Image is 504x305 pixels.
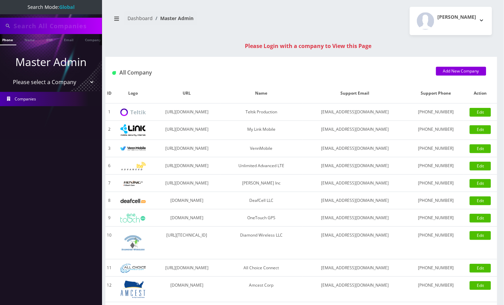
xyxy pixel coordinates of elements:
[436,67,486,76] a: Add New Company
[105,157,113,175] td: 6
[302,121,408,140] td: [EMAIL_ADDRESS][DOMAIN_NAME]
[408,103,464,121] td: [PHONE_NUMBER]
[408,227,464,259] td: [PHONE_NUMBER]
[61,34,77,45] a: Email
[112,42,504,50] div: Please Login with a company to View this Page
[470,231,491,240] a: Edit
[470,179,491,188] a: Edit
[302,192,408,209] td: [EMAIL_ADDRESS][DOMAIN_NAME]
[153,192,220,209] td: [DOMAIN_NAME]
[470,162,491,171] a: Edit
[220,103,302,121] td: Teltik Production
[153,15,194,22] li: Master Admin
[220,175,302,192] td: [PERSON_NAME] Inc
[14,19,100,32] input: Search All Companies
[408,209,464,227] td: [PHONE_NUMBER]
[120,180,146,187] img: Rexing Inc
[113,83,153,103] th: Logo
[128,15,153,21] a: Dashboard
[120,264,146,273] img: All Choice Connect
[105,227,113,259] td: 10
[105,140,113,157] td: 3
[153,259,220,277] td: [URL][DOMAIN_NAME]
[28,4,74,10] span: Search Mode:
[470,264,491,273] a: Edit
[470,214,491,223] a: Edit
[105,175,113,192] td: 7
[112,71,116,75] img: All Company
[120,280,146,299] img: Amcest Corp
[105,209,113,227] td: 9
[302,140,408,157] td: [EMAIL_ADDRESS][DOMAIN_NAME]
[470,125,491,134] a: Edit
[408,277,464,302] td: [PHONE_NUMBER]
[220,227,302,259] td: Diamond Wireless LLC
[408,121,464,140] td: [PHONE_NUMBER]
[111,11,296,31] nav: breadcrumb
[408,83,464,103] th: Support Phone
[120,214,146,223] img: OneTouch GPS
[153,227,220,259] td: [URL][TECHNICAL_ID]
[302,277,408,302] td: [EMAIL_ADDRESS][DOMAIN_NAME]
[120,199,146,203] img: DeafCell LLC
[302,157,408,175] td: [EMAIL_ADDRESS][DOMAIN_NAME]
[153,140,220,157] td: [URL][DOMAIN_NAME]
[112,69,426,76] h1: All Company
[470,144,491,153] a: Edit
[302,227,408,259] td: [EMAIL_ADDRESS][DOMAIN_NAME]
[120,162,146,171] img: Unlimited Advanced LTE
[470,281,491,290] a: Edit
[82,34,104,45] a: Company
[438,14,476,20] h2: [PERSON_NAME]
[153,103,220,121] td: [URL][DOMAIN_NAME]
[153,121,220,140] td: [URL][DOMAIN_NAME]
[302,259,408,277] td: [EMAIL_ADDRESS][DOMAIN_NAME]
[408,140,464,157] td: [PHONE_NUMBER]
[220,157,302,175] td: Unlimited Advanced LTE
[408,192,464,209] td: [PHONE_NUMBER]
[153,157,220,175] td: [URL][DOMAIN_NAME]
[408,157,464,175] td: [PHONE_NUMBER]
[105,259,113,277] td: 11
[220,192,302,209] td: DeafCell LLC
[464,83,497,103] th: Action
[105,277,113,302] td: 12
[220,121,302,140] td: My Link Mobile
[470,196,491,205] a: Edit
[153,83,220,103] th: URL
[302,209,408,227] td: [EMAIL_ADDRESS][DOMAIN_NAME]
[408,259,464,277] td: [PHONE_NUMBER]
[21,34,38,45] a: Name
[120,146,146,151] img: VennMobile
[15,96,36,102] span: Companies
[120,230,146,256] img: Diamond Wireless LLC
[220,277,302,302] td: Amcest Corp
[153,277,220,302] td: [DOMAIN_NAME]
[59,4,74,10] strong: Global
[302,83,408,103] th: Support Email
[120,124,146,136] img: My Link Mobile
[302,175,408,192] td: [EMAIL_ADDRESS][DOMAIN_NAME]
[470,108,491,117] a: Edit
[302,103,408,121] td: [EMAIL_ADDRESS][DOMAIN_NAME]
[153,175,220,192] td: [URL][DOMAIN_NAME]
[220,259,302,277] td: All Choice Connect
[220,83,302,103] th: Name
[220,140,302,157] td: VennMobile
[105,83,113,103] th: ID
[220,209,302,227] td: OneTouch GPS
[408,175,464,192] td: [PHONE_NUMBER]
[105,192,113,209] td: 8
[105,121,113,140] td: 2
[410,7,492,35] button: [PERSON_NAME]
[105,103,113,121] td: 1
[120,109,146,116] img: Teltik Production
[153,209,220,227] td: [DOMAIN_NAME]
[43,34,56,45] a: SIM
